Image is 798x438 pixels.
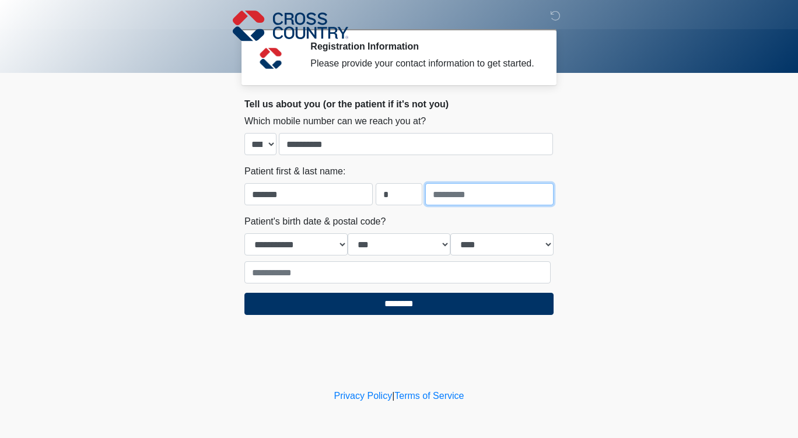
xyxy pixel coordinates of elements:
label: Patient first & last name: [244,164,345,178]
div: Please provide your contact information to get started. [310,57,536,71]
h2: Tell us about you (or the patient if it's not you) [244,99,554,110]
img: Cross Country Logo [233,9,348,43]
img: Agent Avatar [253,41,288,76]
label: Which mobile number can we reach you at? [244,114,426,128]
a: Privacy Policy [334,391,393,401]
label: Patient's birth date & postal code? [244,215,386,229]
a: Terms of Service [394,391,464,401]
a: | [392,391,394,401]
